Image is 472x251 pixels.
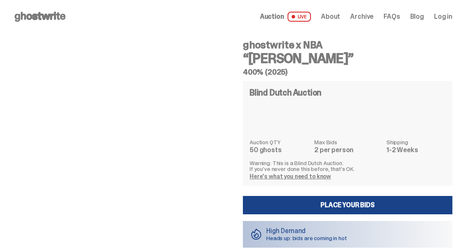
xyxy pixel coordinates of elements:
[243,40,452,50] h4: ghostwrite x NBA
[243,68,452,76] h5: 400% (2025)
[243,52,452,65] h3: “[PERSON_NAME]”
[260,12,311,22] a: Auction LIVE
[410,13,424,20] a: Blog
[250,139,309,145] dt: Auction QTY
[384,13,400,20] a: FAQs
[266,235,347,241] p: Heads up: bids are coming in hot
[250,88,321,97] h4: Blind Dutch Auction
[260,13,284,20] span: Auction
[266,228,347,234] p: High Demand
[321,13,340,20] a: About
[314,147,381,153] dd: 2 per person
[288,12,311,22] span: LIVE
[386,147,446,153] dd: 1-2 Weeks
[434,13,452,20] a: Log in
[314,139,381,145] dt: Max Bids
[243,196,452,214] a: Place your Bids
[350,13,374,20] a: Archive
[250,173,331,180] a: Here's what you need to know
[386,139,446,145] dt: Shipping
[250,147,309,153] dd: 50 ghosts
[250,160,446,172] p: Warning: This is a Blind Dutch Auction. If you’ve never done this before, that’s OK.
